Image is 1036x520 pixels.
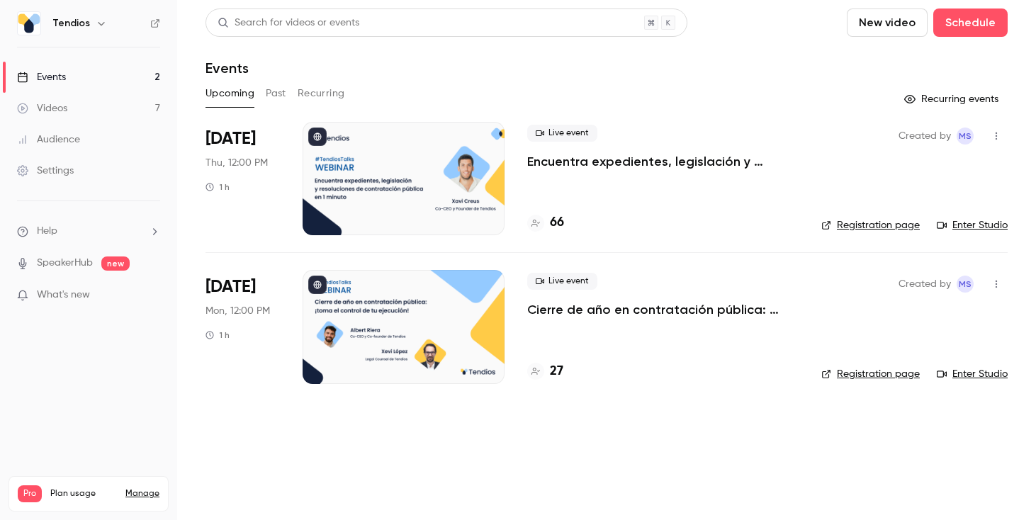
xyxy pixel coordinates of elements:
[17,224,160,239] li: help-dropdown-opener
[298,82,345,105] button: Recurring
[205,304,270,318] span: Mon, 12:00 PM
[205,276,256,298] span: [DATE]
[17,132,80,147] div: Audience
[205,329,230,341] div: 1 h
[18,485,42,502] span: Pro
[18,12,40,35] img: Tendios
[933,9,1008,37] button: Schedule
[101,256,130,271] span: new
[266,82,286,105] button: Past
[218,16,359,30] div: Search for videos or events
[899,128,951,145] span: Created by
[17,164,74,178] div: Settings
[205,60,249,77] h1: Events
[125,488,159,499] a: Manage
[898,88,1008,111] button: Recurring events
[205,181,230,193] div: 1 h
[527,213,564,232] a: 66
[957,128,974,145] span: Maria Serra
[527,362,563,381] a: 27
[205,82,254,105] button: Upcoming
[52,16,90,30] h6: Tendios
[527,125,597,142] span: Live event
[17,70,66,84] div: Events
[527,301,799,318] a: Cierre de año en contratación pública: ¡toma el control de tu ejecución!
[143,289,160,302] iframe: Noticeable Trigger
[37,256,93,271] a: SpeakerHub
[821,218,920,232] a: Registration page
[50,488,117,499] span: Plan usage
[821,367,920,381] a: Registration page
[37,224,57,239] span: Help
[205,156,268,170] span: Thu, 12:00 PM
[899,276,951,293] span: Created by
[550,213,564,232] h4: 66
[959,276,972,293] span: MS
[205,270,280,383] div: Oct 20 Mon, 12:00 PM (Europe/Madrid)
[937,367,1008,381] a: Enter Studio
[959,128,972,145] span: MS
[957,276,974,293] span: Maria Serra
[847,9,928,37] button: New video
[527,153,799,170] a: Encuentra expedientes, legislación y resoluciones de contratación pública en 1 minuto
[550,362,563,381] h4: 27
[527,273,597,290] span: Live event
[37,288,90,303] span: What's new
[205,128,256,150] span: [DATE]
[937,218,1008,232] a: Enter Studio
[205,122,280,235] div: Oct 9 Thu, 12:00 PM (Europe/Madrid)
[17,101,67,115] div: Videos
